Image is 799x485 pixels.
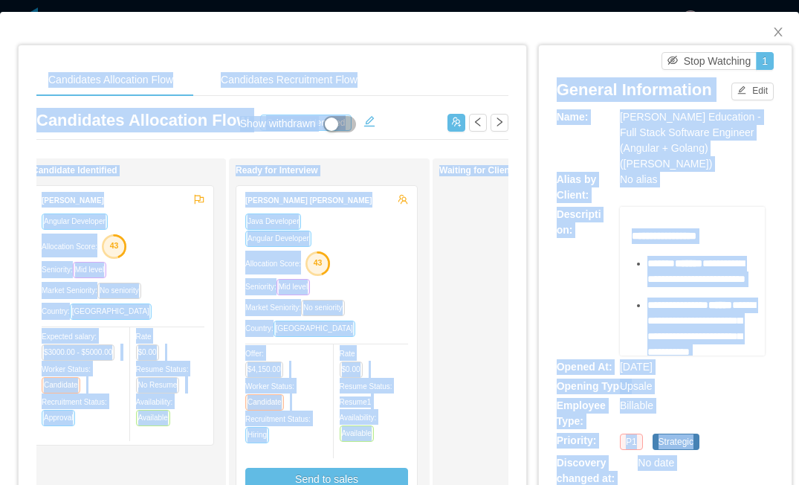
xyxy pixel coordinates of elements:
[638,457,674,469] span: No date
[314,258,323,267] text: 43
[42,307,158,315] span: Country:
[42,242,97,251] span: Allocation Score:
[245,394,284,411] span: Candidate
[340,350,369,373] span: Rate
[653,434,699,450] span: Strategic
[136,410,170,426] span: Available
[36,108,249,132] article: Candidates Allocation Flow
[620,173,658,185] span: No alias
[236,165,444,176] h1: Ready for Interview
[245,231,311,247] span: Angular Developer
[301,300,345,316] span: No seniority
[620,399,653,411] span: Billable
[276,279,310,295] span: Mid level
[469,114,487,132] button: icon: left
[42,213,108,230] span: Angular Developer
[194,194,204,205] span: flag
[245,303,351,312] span: Market Seniority:
[632,228,754,377] div: rdw-editor
[42,365,91,389] span: Worker Status:
[42,266,112,274] span: Seniority:
[73,262,106,278] span: Mid level
[245,324,361,333] span: Country:
[42,286,147,295] span: Market Seniority:
[42,377,80,394] span: Candidate
[70,303,152,320] span: [GEOGRAPHIC_DATA]
[491,114,508,132] button: icon: right
[557,399,606,427] b: Employee Type:
[620,111,761,170] span: [PERSON_NAME] Education - Full Stack Software Engineer (Angular + Golang) ([PERSON_NAME])
[340,425,374,442] span: Available
[245,350,289,373] span: Offer:
[245,213,301,230] span: Java Developer
[245,427,269,443] span: Hiring
[136,365,189,389] span: Resume Status:
[557,208,601,236] b: Description:
[136,377,180,394] span: No Resume
[97,234,127,257] button: 43
[301,251,331,274] button: 43
[274,321,355,337] span: [GEOGRAPHIC_DATA]
[245,283,316,291] span: Seniority:
[557,111,589,123] b: Name:
[557,457,615,484] b: Discovery changed at:
[97,283,141,299] span: No seniority
[42,344,114,361] span: $3000.00 - $5000.00
[620,434,643,450] span: P1
[245,362,283,378] span: $4,150.00
[136,344,159,361] span: $0.00
[36,63,185,97] div: Candidates Allocation Flow
[240,116,316,132] div: Show withdrawn
[42,410,75,426] span: Approval
[245,260,301,268] span: Allocation Score:
[136,333,165,356] span: Rate
[772,26,784,38] i: icon: close
[557,173,597,201] b: Alias by Client:
[557,434,597,446] b: Priority:
[42,196,104,205] strong: [PERSON_NAME]
[557,380,629,392] b: Opening Type:
[731,83,774,100] button: icon: editEdit
[358,112,381,127] button: icon: edit
[42,398,107,422] span: Recruitment Status:
[620,207,765,356] div: rdw-wrapper
[756,52,774,70] button: 1
[110,241,119,250] text: 43
[340,414,380,437] span: Availability:
[398,194,408,205] span: team
[340,382,392,406] span: Resume Status:
[340,362,363,378] span: $0.00
[757,12,799,54] button: Close
[245,415,311,439] span: Recruitment Status:
[447,114,465,132] button: icon: usergroup-add
[620,361,653,373] span: [DATE]
[661,52,757,70] button: icon: eye-invisibleStop Watching
[340,396,372,408] a: Resume1
[557,361,612,373] b: Opened At:
[620,380,653,392] span: Upsale
[136,398,176,422] span: Availability:
[260,115,351,131] span: Candidate identified
[209,63,369,97] div: Candidates Recruitment Flow
[42,333,120,356] span: Expected salary:
[245,196,372,205] strong: [PERSON_NAME] [PERSON_NAME]
[439,165,647,176] h1: Waiting for Client Approval
[557,77,712,102] article: General Information
[245,382,294,406] span: Worker Status:
[32,165,240,176] h1: Candidate Identified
